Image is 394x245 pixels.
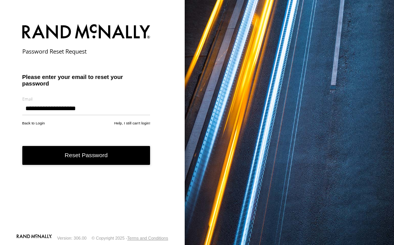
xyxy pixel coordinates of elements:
[22,121,45,125] a: Back to Login
[22,146,150,165] button: Reset Password
[22,47,150,55] h2: Password Reset Request
[57,236,87,240] div: Version: 306.00
[22,23,150,42] img: Rand McNally
[92,236,168,240] div: © Copyright 2025 -
[22,74,150,87] h3: Please enter your email to reset your password
[114,121,150,125] a: Help, I still can't login!
[127,236,168,240] a: Terms and Conditions
[17,234,52,242] a: Visit our Website
[22,96,150,102] label: Email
